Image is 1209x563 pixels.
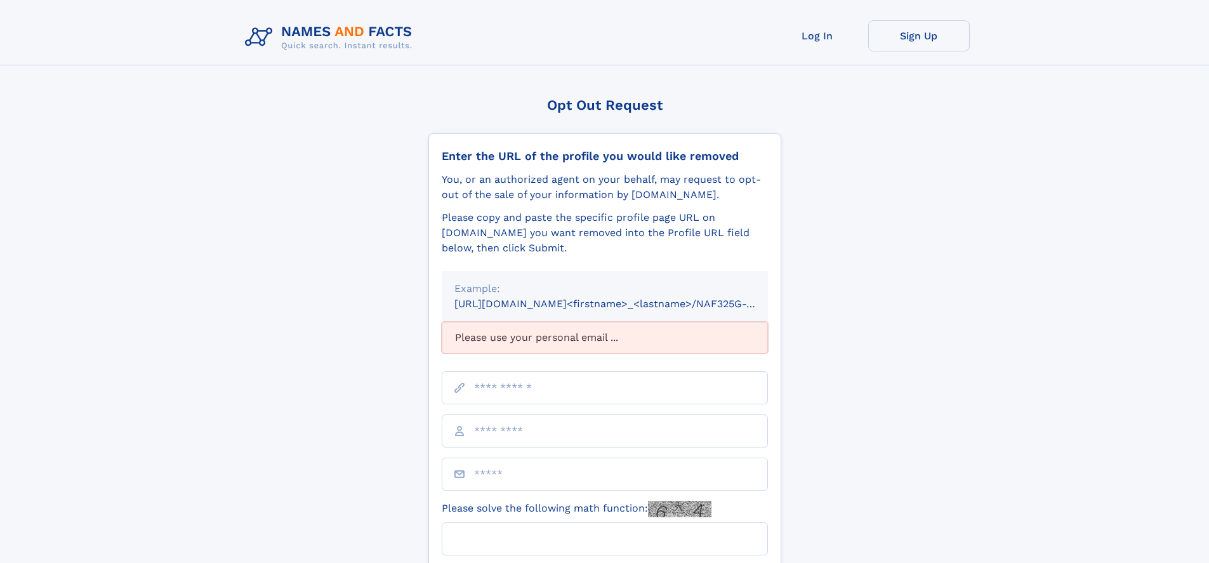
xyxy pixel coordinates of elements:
a: Log In [767,20,868,51]
label: Please solve the following math function: [442,501,711,517]
div: Example: [454,281,755,296]
div: Enter the URL of the profile you would like removed [442,149,768,163]
div: You, or an authorized agent on your behalf, may request to opt-out of the sale of your informatio... [442,172,768,202]
a: Sign Up [868,20,970,51]
div: Please copy and paste the specific profile page URL on [DOMAIN_NAME] you want removed into the Pr... [442,210,768,256]
div: Please use your personal email ... [442,322,768,354]
div: Opt Out Request [428,97,781,113]
small: [URL][DOMAIN_NAME]<firstname>_<lastname>/NAF325G-xxxxxxxx [454,298,792,310]
img: Logo Names and Facts [240,20,423,55]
